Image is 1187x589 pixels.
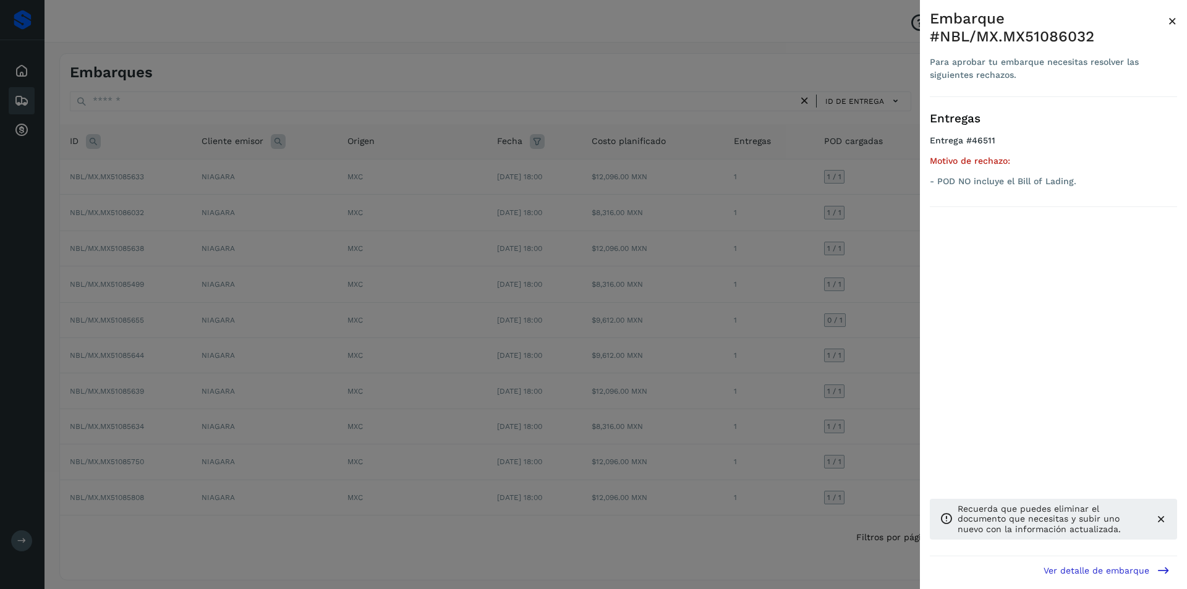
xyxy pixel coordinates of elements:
[930,176,1177,187] p: - POD NO incluye el Bill of Lading.
[1036,556,1177,584] button: Ver detalle de embarque
[1168,10,1177,32] button: Close
[930,135,1177,156] h4: Entrega #46511
[930,156,1177,166] h5: Motivo de rechazo:
[1044,566,1149,575] span: Ver detalle de embarque
[930,112,1177,126] h3: Entregas
[1168,12,1177,30] span: ×
[930,10,1168,46] div: Embarque #NBL/MX.MX51086032
[958,504,1145,535] p: Recuerda que puedes eliminar el documento que necesitas y subir uno nuevo con la información actu...
[930,56,1168,82] div: Para aprobar tu embarque necesitas resolver las siguientes rechazos.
